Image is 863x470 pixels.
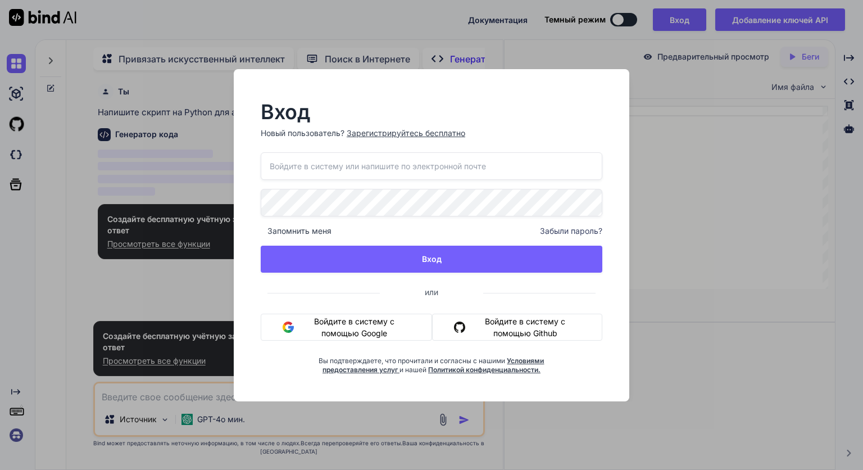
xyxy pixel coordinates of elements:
ya-tr-span: и нашей [399,365,426,374]
ya-tr-span: Войдите в систему с помощью Google [298,315,410,339]
button: Войдите в систему с помощью Github [432,314,602,341]
input: Войдите в систему или напишите по электронной почте [261,152,602,180]
ya-tr-span: Запомнить меня [267,226,331,236]
ya-tr-span: Забыли пароль? [540,226,602,236]
ya-tr-span: Зарегистрируйтесь бесплатно [347,128,465,138]
ya-tr-span: Вход [261,100,310,124]
ya-tr-span: Вход [422,253,442,265]
ya-tr-span: Новый пользователь? [261,128,344,139]
a: Политикой конфиденциальности. [428,365,540,374]
a: Условиями предоставления услуг [323,356,544,374]
ya-tr-span: Войдите в систему с помощью Github [470,315,580,339]
ya-tr-span: или [425,287,438,297]
img: Google [283,322,294,333]
button: Вход [261,246,602,273]
button: Войдите в систему с помощью Google [261,314,432,341]
img: github [454,322,465,333]
ya-tr-span: Вы подтверждаете, что прочитали и согласны с нашими [319,356,505,365]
